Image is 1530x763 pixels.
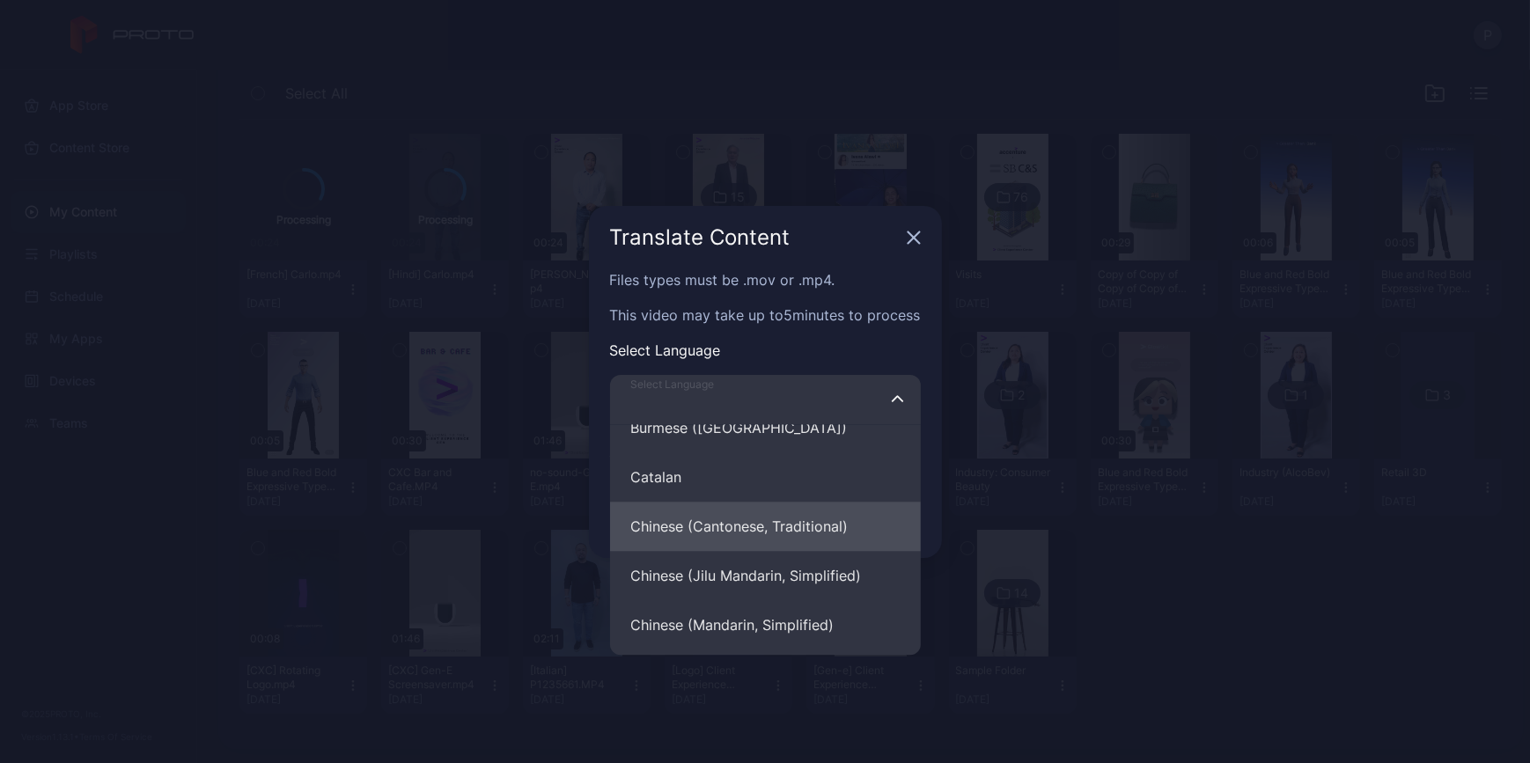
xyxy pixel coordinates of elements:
button: Select LanguageBurmese ([GEOGRAPHIC_DATA])CatalanChinese (Cantonese, Traditional)Chinese (Jilu Ma... [610,600,921,649]
button: Select LanguageBurmese ([GEOGRAPHIC_DATA])CatalanChinese (Jilu Mandarin, Simplified)Chinese (Mand... [610,502,921,551]
p: This video may take up to 5 minutes to process [610,304,921,326]
button: Select LanguageCatalanChinese (Cantonese, Traditional)Chinese (Jilu Mandarin, Simplified)Chinese ... [610,403,921,452]
input: Select LanguageBurmese ([GEOGRAPHIC_DATA])CatalanChinese (Cantonese, Traditional)Chinese (Jilu Ma... [610,375,921,424]
p: Select Language [610,340,921,361]
p: Files types must be .mov or .mp4. [610,269,921,290]
button: Select LanguageBurmese ([GEOGRAPHIC_DATA])CatalanChinese (Cantonese, Traditional)Chinese (Jilu Ma... [891,375,905,424]
button: Select LanguageBurmese ([GEOGRAPHIC_DATA])CatalanChinese (Cantonese, Traditional)Chinese (Mandari... [610,551,921,600]
button: Select LanguageBurmese ([GEOGRAPHIC_DATA])Chinese (Cantonese, Traditional)Chinese (Jilu Mandarin,... [610,452,921,502]
span: Select Language [631,378,715,392]
div: Translate Content [610,227,900,248]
